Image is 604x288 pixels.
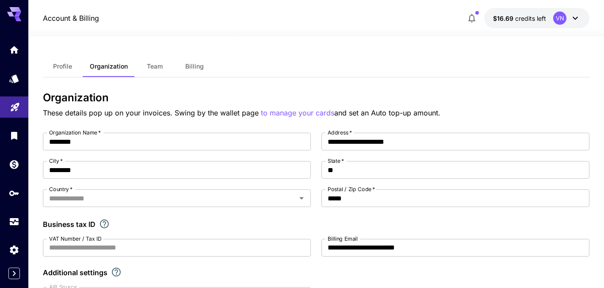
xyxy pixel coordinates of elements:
h3: Organization [43,92,590,104]
svg: If you are a business tax registrant, please enter your business tax ID here. [99,219,110,229]
label: City [49,157,63,165]
label: Organization Name [49,129,101,136]
svg: Explore additional customization settings [111,267,122,277]
div: Usage [9,216,19,227]
span: Team [147,62,163,70]
span: Billing [185,62,204,70]
div: VN [553,12,566,25]
div: Settings [9,244,19,255]
button: Expand sidebar [8,268,20,279]
button: $16.69235VN [484,8,589,28]
div: Playground [10,99,20,110]
p: Additional settings [43,267,107,278]
button: Open [295,192,308,204]
div: Library [9,130,19,141]
label: State [328,157,344,165]
div: Wallet [9,159,19,170]
a: Account & Billing [43,13,99,23]
label: Country [49,185,73,193]
label: Billing Email [328,235,358,242]
label: Postal / Zip Code [328,185,375,193]
label: Address [328,129,352,136]
span: $16.69 [493,15,515,22]
div: $16.69235 [493,14,546,23]
button: to manage your cards [261,108,334,119]
div: Home [9,44,19,55]
span: Organization [90,62,128,70]
div: API Keys [9,188,19,199]
span: and set an Auto top-up amount. [334,108,440,117]
nav: breadcrumb [43,13,99,23]
span: credits left [515,15,546,22]
label: VAT Number / Tax ID [49,235,102,242]
div: Models [9,73,19,84]
span: Profile [53,62,72,70]
span: These details pop up on your invoices. Swing by the wallet page [43,108,261,117]
p: Business tax ID [43,219,96,230]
